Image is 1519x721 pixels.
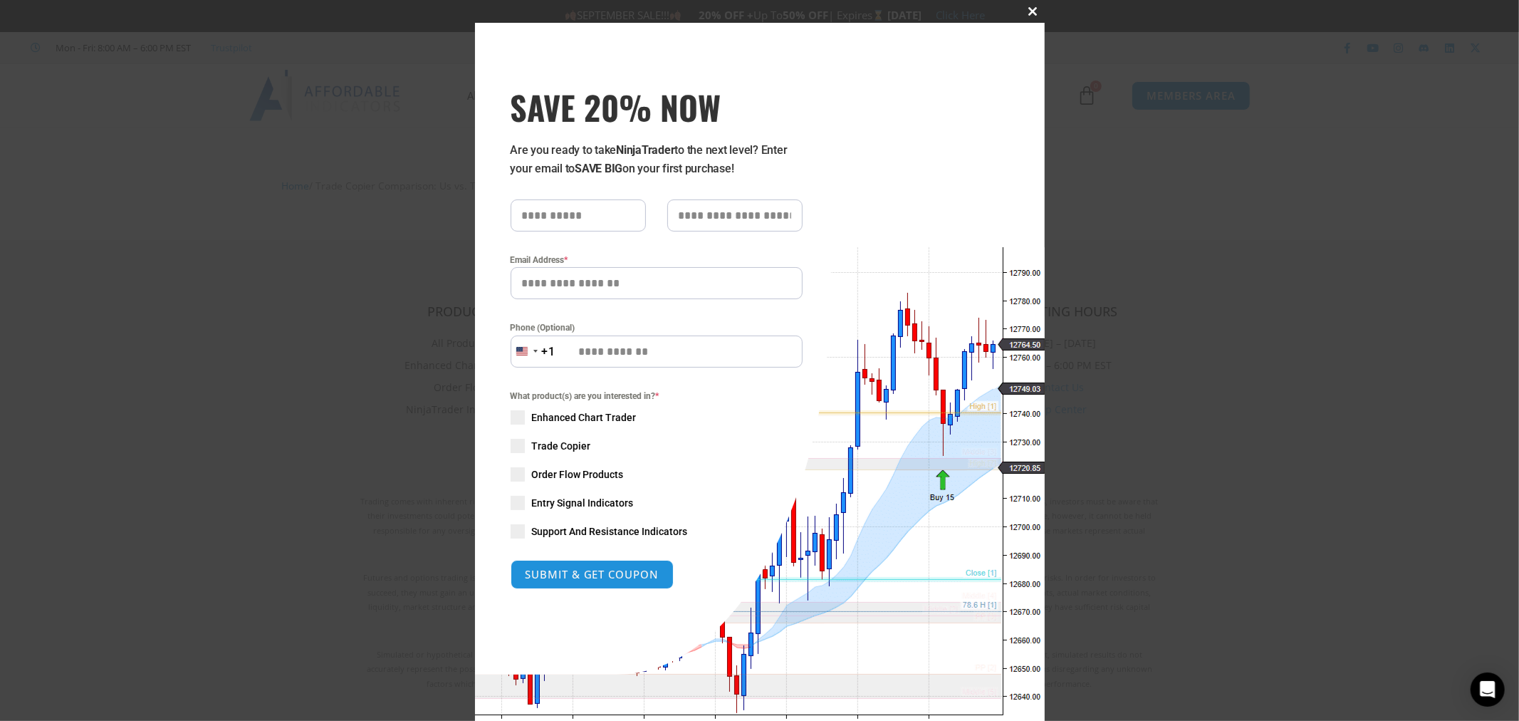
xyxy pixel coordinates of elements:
[511,141,803,178] p: Are you ready to take to the next level? Enter your email to on your first purchase!
[616,143,674,157] strong: NinjaTrader
[511,253,803,267] label: Email Address
[511,87,803,127] span: SAVE 20% NOW
[542,343,556,361] div: +1
[532,467,624,482] span: Order Flow Products
[532,496,634,510] span: Entry Signal Indicators
[511,321,803,335] label: Phone (Optional)
[511,560,674,589] button: SUBMIT & GET COUPON
[511,467,803,482] label: Order Flow Products
[532,439,591,453] span: Trade Copier
[511,389,803,403] span: What product(s) are you interested in?
[511,496,803,510] label: Entry Signal Indicators
[511,410,803,425] label: Enhanced Chart Trader
[532,410,637,425] span: Enhanced Chart Trader
[511,439,803,453] label: Trade Copier
[511,524,803,539] label: Support And Resistance Indicators
[575,162,622,175] strong: SAVE BIG
[532,524,688,539] span: Support And Resistance Indicators
[511,336,556,368] button: Selected country
[1471,673,1505,707] div: Open Intercom Messenger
